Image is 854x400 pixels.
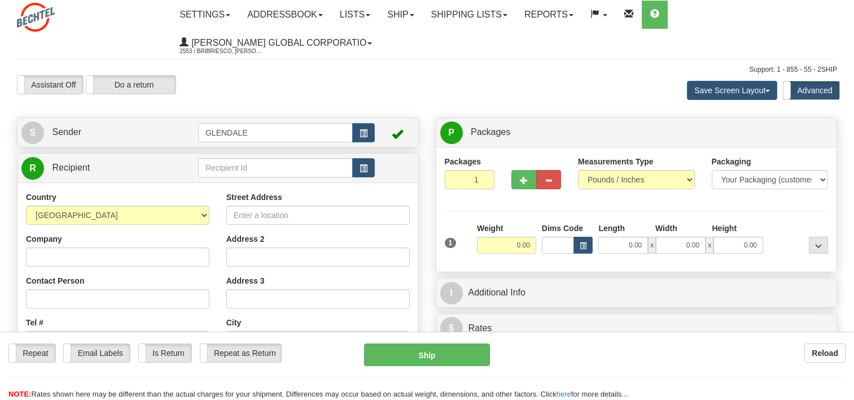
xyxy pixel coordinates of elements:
label: Country [26,192,56,203]
span: 2553 / Bribriesco, [PERSON_NAME] [179,46,264,57]
label: Measurements Type [578,156,654,167]
button: Reload [804,344,846,363]
label: Address 2 [226,233,265,245]
a: IAdditional Info [440,281,833,305]
a: $Rates [440,317,833,340]
a: Reports [516,1,582,29]
span: Packages [471,127,510,137]
label: Advanced [783,81,839,99]
span: S [21,121,44,144]
img: logo2553.jpg [17,3,55,32]
span: I [440,282,463,305]
label: Packaging [712,156,751,167]
a: P Packages [440,121,833,144]
label: Do a return [86,76,176,94]
a: Shipping lists [423,1,516,29]
a: here [557,390,571,398]
label: Email Labels [64,344,130,362]
input: Sender Id [198,123,353,142]
b: Reload [812,349,838,358]
a: Addressbook [239,1,331,29]
label: Packages [445,156,481,167]
label: Repeat as Return [200,344,281,362]
label: Length [598,223,625,234]
a: Ship [379,1,422,29]
div: ... [809,237,828,254]
div: Support: 1 - 855 - 55 - 2SHIP [17,65,837,75]
label: Street Address [226,192,282,203]
iframe: chat widget [828,142,853,258]
span: R [21,157,44,180]
label: Contact Person [26,275,84,286]
span: $ [440,317,463,340]
button: Save Screen Layout [687,81,777,100]
a: Settings [171,1,239,29]
input: Enter a location [226,206,410,225]
input: Recipient Id [198,158,353,177]
label: Assistant Off [17,76,83,94]
label: Dims Code [542,223,583,234]
label: Height [712,223,737,234]
label: Repeat [9,344,55,362]
a: S Sender [21,121,198,144]
a: Lists [331,1,379,29]
span: [PERSON_NAME] Global Corporatio [189,38,366,47]
span: x [648,237,656,254]
label: Is Return [139,344,191,362]
span: x [706,237,713,254]
button: Ship [364,344,489,366]
label: Tel # [26,317,43,328]
label: Address 3 [226,275,265,286]
span: Recipient [52,163,90,172]
label: Weight [477,223,503,234]
label: Width [655,223,677,234]
span: P [440,121,463,144]
span: Sender [52,127,81,137]
label: City [226,317,241,328]
a: R Recipient [21,156,178,180]
a: [PERSON_NAME] Global Corporatio 2553 / Bribriesco, [PERSON_NAME] [171,29,380,57]
label: Company [26,233,62,245]
span: 1 [445,238,457,248]
span: NOTE: [8,390,31,398]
